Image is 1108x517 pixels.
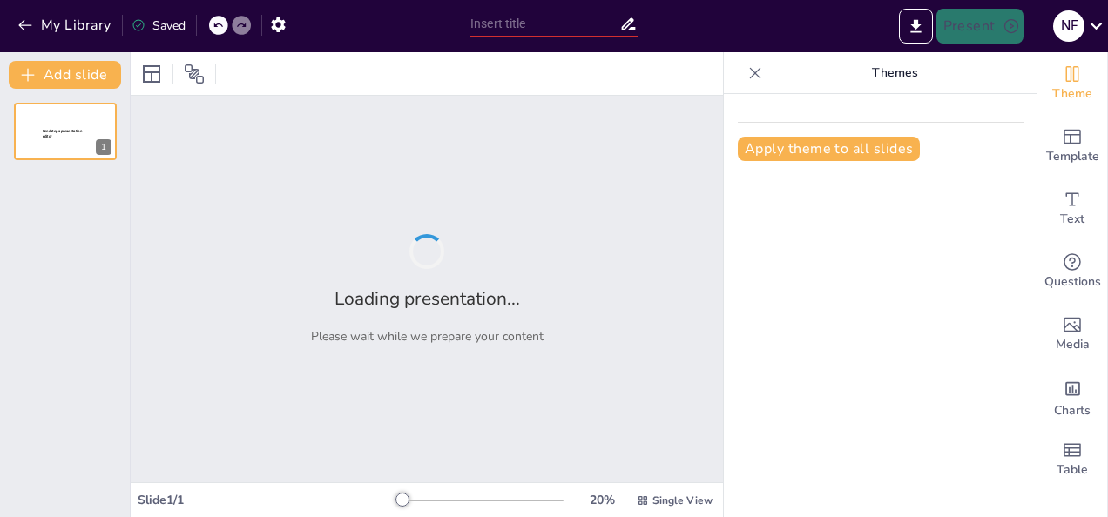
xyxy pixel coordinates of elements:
input: Insert title [470,11,619,37]
div: Slide 1 / 1 [138,492,396,508]
div: Add a table [1037,428,1107,491]
div: Add charts and graphs [1037,366,1107,428]
button: My Library [13,11,118,39]
span: Questions [1044,272,1101,292]
span: Single View [652,493,713,507]
p: Themes [769,52,1020,94]
button: Apply theme to all slides [738,137,920,161]
div: Change the overall theme [1037,52,1107,115]
div: 20 % [581,492,623,508]
div: Add images, graphics, shapes or video [1037,303,1107,366]
div: Add ready made slides [1037,115,1107,178]
div: 1 [14,103,117,160]
button: n f [1053,9,1084,44]
span: Charts [1054,401,1091,420]
span: Table [1057,460,1088,480]
p: Please wait while we prepare your content [311,328,544,345]
span: Template [1046,147,1099,166]
h2: Loading presentation... [334,286,520,311]
span: Media [1056,335,1090,354]
span: Text [1060,210,1084,229]
div: Add text boxes [1037,178,1107,240]
button: Present [936,9,1024,44]
div: Saved [132,17,186,34]
div: Get real-time input from your audience [1037,240,1107,303]
button: Export to PowerPoint [899,9,933,44]
div: Layout [138,60,166,88]
span: Sendsteps presentation editor [43,129,82,138]
span: Theme [1052,84,1092,104]
button: Add slide [9,61,121,89]
span: Position [184,64,205,84]
div: n f [1053,10,1084,42]
div: 1 [96,139,111,155]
